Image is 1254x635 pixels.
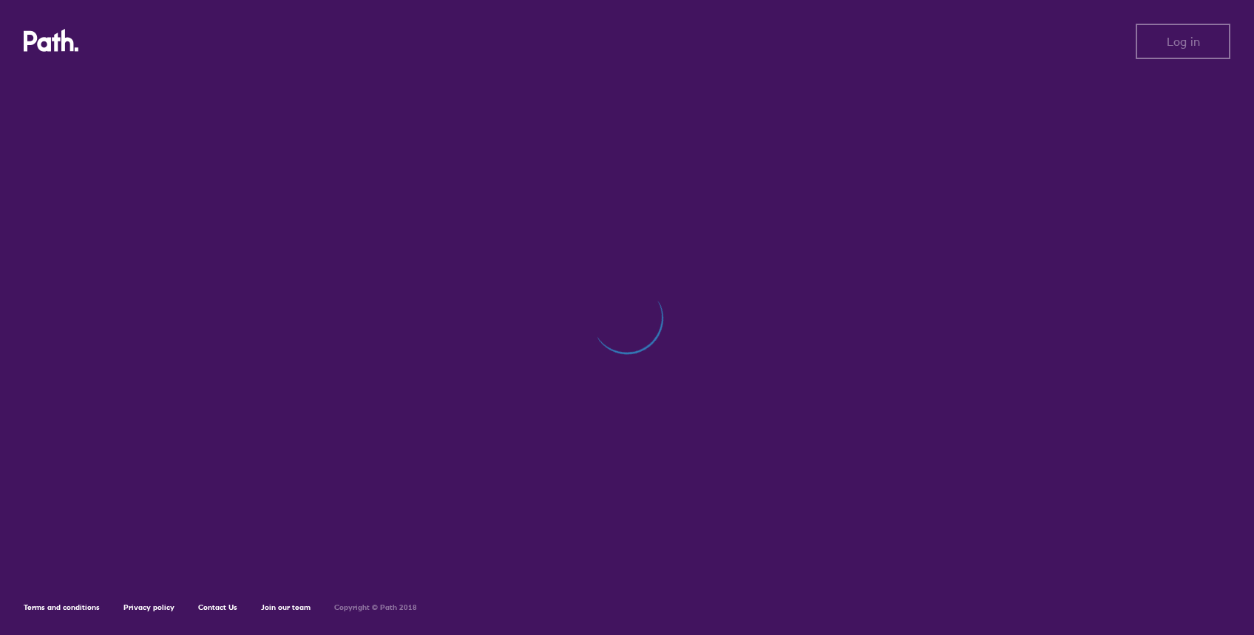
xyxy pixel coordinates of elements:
a: Contact Us [198,602,237,612]
a: Terms and conditions [24,602,100,612]
a: Privacy policy [123,602,174,612]
span: Log in [1167,35,1200,48]
a: Join our team [261,602,311,612]
h6: Copyright © Path 2018 [334,603,417,612]
button: Log in [1136,24,1230,59]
